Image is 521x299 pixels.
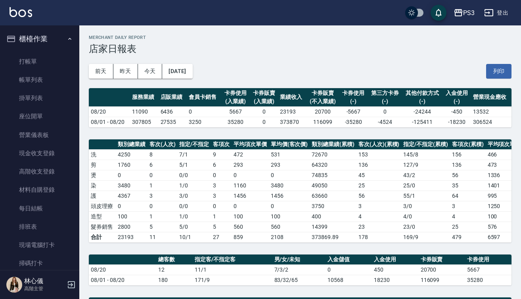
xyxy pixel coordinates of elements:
[401,170,450,180] td: 43 / 2
[159,106,187,117] td: 6436
[116,180,147,191] td: 3480
[177,232,211,242] td: 10/1
[269,232,310,242] td: 2108
[89,170,116,180] td: 燙
[130,88,159,107] th: 服務業績
[89,35,511,40] h2: Merchant Daily Report
[89,117,130,127] td: 08/01 - 08/20
[278,117,306,127] td: 373870
[89,201,116,211] td: 頭皮理療
[211,180,232,191] td: 3
[356,191,402,201] td: 56
[89,149,116,160] td: 洗
[232,160,269,170] td: 293
[450,232,486,242] td: 479
[339,106,368,117] td: -5667
[232,191,269,201] td: 1456
[278,88,306,107] th: 業績收入
[252,89,276,97] div: 卡券販賣
[147,139,178,150] th: 客次(人次)
[269,191,310,201] td: 1456
[272,255,326,265] th: 男/女/未知
[450,222,486,232] td: 25
[177,139,211,150] th: 指定/不指定
[211,170,232,180] td: 0
[89,180,116,191] td: 染
[356,222,402,232] td: 23
[116,232,147,242] td: 23193
[232,149,269,160] td: 472
[147,149,178,160] td: 8
[269,149,310,160] td: 531
[223,89,248,97] div: 卡券使用
[89,222,116,232] td: 髮券銷售
[471,117,511,127] td: 306524
[401,149,450,160] td: 145 / 8
[372,264,418,275] td: 450
[10,7,32,17] img: Logo
[187,106,221,117] td: 0
[450,139,486,150] th: 客項次(累積)
[116,191,147,201] td: 4367
[269,222,310,232] td: 560
[24,285,65,292] p: 高階主管
[177,222,211,232] td: 5 / 0
[444,97,469,106] div: (-)
[401,139,450,150] th: 指定/不指定(累積)
[450,201,486,211] td: 3
[24,277,65,285] h5: 林心儀
[356,232,402,242] td: 178
[177,160,211,170] td: 5 / 1
[3,162,76,181] a: 高階收支登錄
[232,170,269,180] td: 0
[147,222,178,232] td: 5
[116,211,147,222] td: 100
[402,117,442,127] td: -125411
[356,170,402,180] td: 45
[339,117,368,127] td: -35280
[162,64,192,79] button: [DATE]
[3,29,76,49] button: 櫃檯作業
[368,117,402,127] td: -4524
[308,89,337,97] div: 卡券販賣
[372,275,418,285] td: 18230
[3,126,76,144] a: 營業儀表板
[269,180,310,191] td: 3480
[89,264,156,275] td: 08/20
[419,264,465,275] td: 20700
[3,218,76,236] a: 排班表
[356,201,402,211] td: 3
[341,89,366,97] div: 卡券使用
[3,199,76,218] a: 每日結帳
[310,180,356,191] td: 49050
[326,275,372,285] td: 10568
[310,222,356,232] td: 14399
[481,6,511,20] button: 登出
[372,255,418,265] th: 入金使用
[89,88,511,127] table: a dense table
[3,71,76,89] a: 帳單列表
[401,211,450,222] td: 4 / 0
[356,160,402,170] td: 136
[89,232,116,242] td: 合計
[401,160,450,170] td: 127 / 9
[113,64,138,79] button: 昨天
[193,264,272,275] td: 11/1
[450,5,478,21] button: PS3
[232,201,269,211] td: 0
[471,88,511,107] th: 營業現金應收
[89,160,116,170] td: 剪
[356,211,402,222] td: 4
[89,211,116,222] td: 造型
[232,139,269,150] th: 平均項次單價
[156,275,193,285] td: 180
[177,201,211,211] td: 0 / 0
[310,191,356,201] td: 63660
[401,201,450,211] td: 3 / 0
[442,117,471,127] td: -18230
[269,211,310,222] td: 100
[116,149,147,160] td: 4250
[450,180,486,191] td: 35
[250,117,278,127] td: 0
[356,180,402,191] td: 25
